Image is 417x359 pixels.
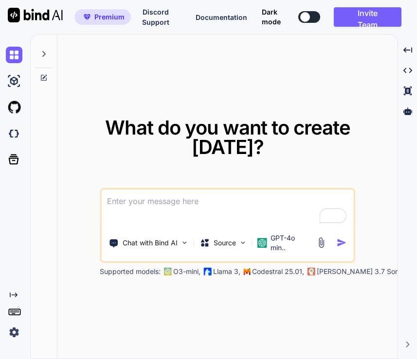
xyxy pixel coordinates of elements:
[271,233,312,253] p: GPT-4o min..
[337,238,347,248] img: icon
[196,12,247,22] button: Documentation
[317,267,411,276] p: [PERSON_NAME] 3.7 Sonnet,
[6,73,22,89] img: ai-studio
[131,7,181,27] button: Discord Support
[173,267,200,276] p: O3-mini,
[84,14,91,20] img: premium
[334,7,401,27] button: Invite Team
[6,99,22,116] img: githubLight
[262,7,295,27] span: Dark mode
[100,267,161,276] p: Supported models:
[142,8,169,26] span: Discord Support
[6,324,22,341] img: settings
[163,268,171,275] img: GPT-4
[101,189,353,225] textarea: To enrich screen reader interactions, please activate Accessibility in Grammarly extension settings
[252,267,304,276] p: Codestral 25.01,
[243,268,250,275] img: Mistral-AI
[181,239,189,247] img: Pick Tools
[196,13,247,21] span: Documentation
[307,268,315,275] img: claude
[239,239,247,247] img: Pick Models
[203,268,211,275] img: Llama2
[105,116,350,159] span: What do you want to create [DATE]?
[6,47,22,63] img: chat
[74,9,130,25] button: premiumPremium
[94,12,125,22] span: Premium
[213,267,240,276] p: Llama 3,
[8,8,63,22] img: Bind AI
[316,237,327,248] img: attachment
[6,125,22,142] img: darkCloudIdeIcon
[214,238,236,248] p: Source
[257,238,267,248] img: GPT-4o mini
[123,238,178,248] p: Chat with Bind AI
